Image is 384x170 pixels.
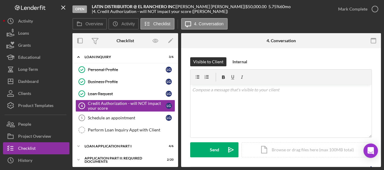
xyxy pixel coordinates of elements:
tspan: 4 [81,104,83,108]
div: Loan Application Part I [85,144,158,148]
button: Checklist [3,142,69,154]
div: L G [166,79,172,85]
div: L G [166,67,172,73]
button: Grants [3,39,69,51]
div: 2 / 20 [163,158,174,162]
div: Long-Term [18,63,38,77]
div: People [18,118,31,132]
button: Activity [3,15,69,27]
div: Checklist [117,38,134,43]
button: Educational [3,51,69,63]
button: Checklist [140,18,174,30]
a: 4Credit Authorization - will NOT impact your scoreLG [75,100,175,112]
label: Overview [85,21,103,26]
div: Business Profile [88,79,166,84]
div: Loans [18,27,29,41]
div: L G [166,91,172,97]
div: L G [166,103,172,109]
div: Project Overview [18,130,51,144]
button: People [3,118,69,130]
div: Visible to Client [193,57,223,66]
div: Educational [18,51,40,65]
button: Loans [3,27,69,39]
div: Application Part II: Required Documents [85,156,158,163]
div: | 4. Credit Authorization - will NOT impact your score ([PERSON_NAME]) [92,9,228,14]
div: Checklist [18,142,36,156]
div: Personal Profile [88,67,166,72]
div: [PERSON_NAME] [PERSON_NAME] | [176,4,245,9]
div: $50,000.00 [245,4,268,9]
button: 4. Conversation [181,18,228,30]
div: Open [72,5,87,13]
div: 3 / 6 [163,55,174,59]
button: Dashboard [3,75,69,87]
div: Open Intercom Messenger [363,143,378,158]
button: Product Templates [3,99,69,112]
div: Loan Request [88,91,166,96]
div: L G [166,115,172,121]
a: Perform Loan Inquiry Appt with Client [75,124,175,136]
div: 60 mo [280,4,291,9]
button: Mark Complete [332,3,381,15]
div: Dashboard [18,75,39,89]
div: | [92,4,176,9]
button: Activity [108,18,139,30]
div: Credit Authorization - will NOT impact your score [88,101,166,111]
div: Loan Inquiry [85,55,158,59]
button: Send [190,142,238,157]
div: Clients [18,87,31,101]
button: Internal [229,57,250,66]
label: Activity [121,21,135,26]
div: Send [210,142,219,157]
button: Clients [3,87,69,99]
div: Schedule an appointment [88,115,166,120]
div: 4. Conversation [267,38,296,43]
label: Checklist [153,21,171,26]
tspan: 5 [81,116,83,120]
a: 5Schedule an appointmentLG [75,112,175,124]
button: Long-Term [3,63,69,75]
button: Visible to Client [190,57,226,66]
a: Business ProfileLG [75,76,175,88]
b: LATIN DISTRIBUITOR @ EL RANCHERO INC [92,4,175,9]
div: Activity [18,15,33,29]
button: Project Overview [3,130,69,142]
div: 5.75 % [268,4,280,9]
div: Product Templates [18,99,53,113]
button: Overview [72,18,107,30]
div: Grants [18,39,31,53]
a: Loan RequestLG [75,88,175,100]
button: History [3,154,69,166]
div: 4 / 6 [163,144,174,148]
div: Mark Complete [338,3,367,15]
div: Perform Loan Inquiry Appt with Client [88,127,175,132]
div: History [18,154,32,168]
label: 4. Conversation [194,21,224,26]
div: Internal [232,57,247,66]
a: Personal ProfileLG [75,64,175,76]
